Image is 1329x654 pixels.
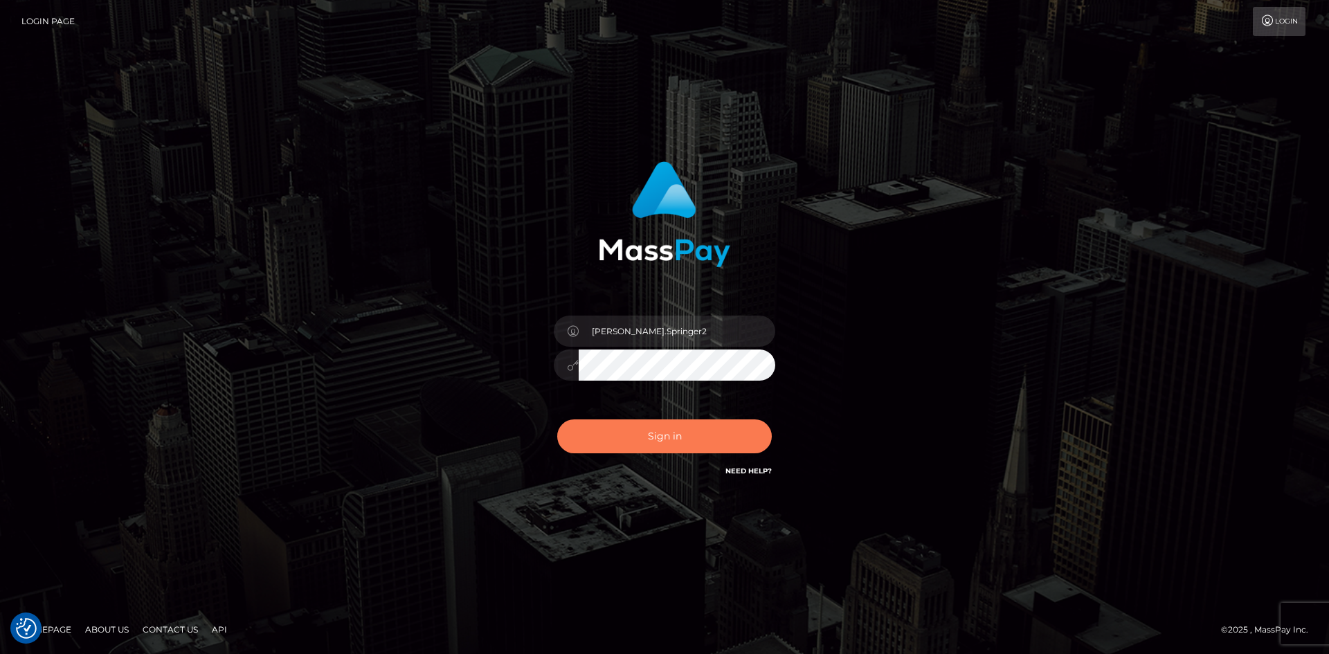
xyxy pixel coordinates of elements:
[16,618,37,639] button: Consent Preferences
[16,618,37,639] img: Revisit consent button
[206,619,233,640] a: API
[557,419,772,453] button: Sign in
[137,619,204,640] a: Contact Us
[80,619,134,640] a: About Us
[15,619,77,640] a: Homepage
[1221,622,1319,637] div: © 2025 , MassPay Inc.
[599,161,730,267] img: MassPay Login
[725,466,772,475] a: Need Help?
[21,7,75,36] a: Login Page
[579,316,775,347] input: Username...
[1253,7,1305,36] a: Login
